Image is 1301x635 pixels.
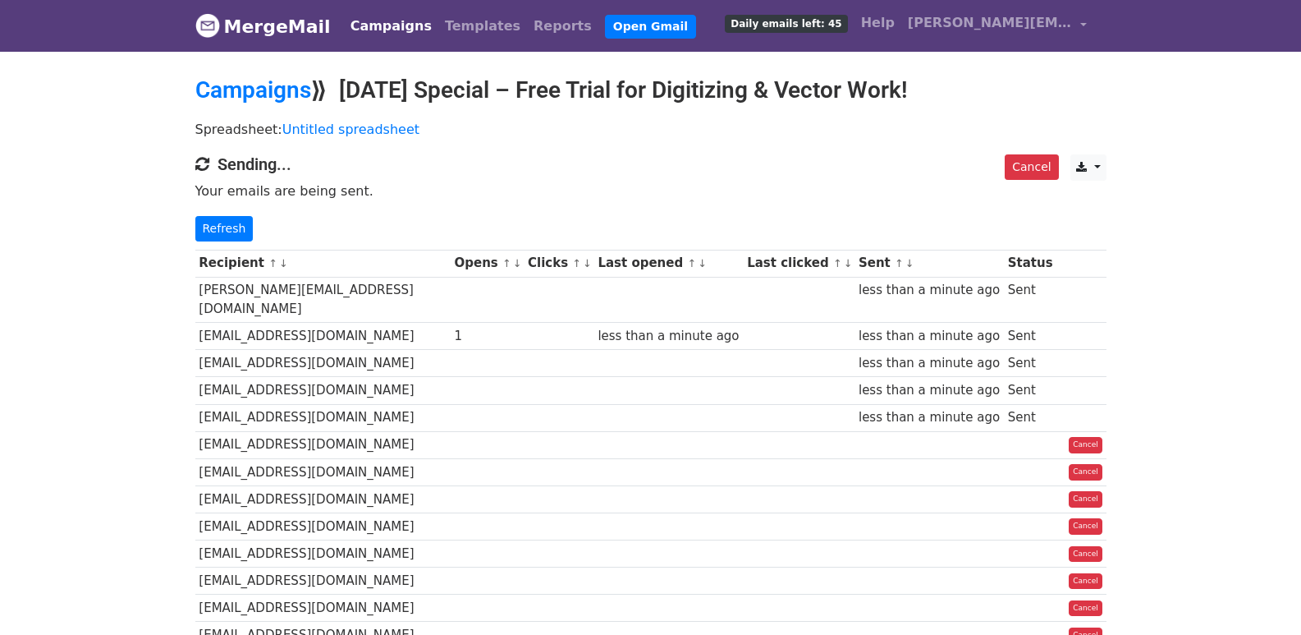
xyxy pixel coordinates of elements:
a: Cancel [1069,573,1102,590]
td: Sent [1004,323,1056,350]
td: Sent [1004,404,1056,431]
a: ↑ [895,257,904,269]
th: Sent [854,250,1004,277]
td: [EMAIL_ADDRESS][DOMAIN_NAME] [195,377,451,404]
td: [EMAIL_ADDRESS][DOMAIN_NAME] [195,541,451,568]
a: Cancel [1005,154,1058,180]
td: [EMAIL_ADDRESS][DOMAIN_NAME] [195,595,451,622]
td: [EMAIL_ADDRESS][DOMAIN_NAME] [195,323,451,350]
th: Last opened [594,250,744,277]
a: Cancel [1069,464,1102,481]
a: ↓ [513,257,522,269]
a: Help [854,7,901,39]
h2: ⟫ [DATE] Special – Free Trial for Digitizing & Vector Work! [195,76,1106,104]
a: Campaigns [344,10,438,43]
a: Cancel [1069,518,1102,535]
span: [PERSON_NAME][EMAIL_ADDRESS][DOMAIN_NAME] [908,13,1072,33]
th: Opens [451,250,525,277]
a: ↓ [844,257,853,269]
span: Daily emails left: 45 [725,15,847,33]
a: Cancel [1069,437,1102,453]
th: Last clicked [743,250,854,277]
a: ↑ [687,257,696,269]
td: [EMAIL_ADDRESS][DOMAIN_NAME] [195,568,451,595]
td: [EMAIL_ADDRESS][DOMAIN_NAME] [195,431,451,458]
td: [EMAIL_ADDRESS][DOMAIN_NAME] [195,458,451,485]
td: Sent [1004,377,1056,404]
div: less than a minute ago [859,327,1000,346]
a: Campaigns [195,76,311,104]
a: Daily emails left: 45 [718,7,854,39]
a: [PERSON_NAME][EMAIL_ADDRESS][DOMAIN_NAME] [901,7,1093,45]
td: [EMAIL_ADDRESS][DOMAIN_NAME] [195,485,451,513]
a: Refresh [195,216,254,242]
a: ↓ [279,257,288,269]
th: Recipient [195,250,451,277]
img: MergeMail logo [195,13,220,38]
a: Cancel [1069,546,1102,563]
div: less than a minute ago [859,381,1000,400]
div: 1 [454,327,520,346]
a: Cancel [1069,491,1102,508]
div: less than a minute ago [859,408,1000,427]
p: Your emails are being sent. [195,182,1106,200]
th: Clicks [524,250,593,277]
div: less than a minute ago [859,281,1000,300]
a: ↓ [905,257,914,269]
th: Status [1004,250,1056,277]
a: Templates [438,10,527,43]
a: ↑ [833,257,842,269]
a: ↓ [583,257,592,269]
a: Cancel [1069,600,1102,617]
div: less than a minute ago [859,354,1000,373]
td: [PERSON_NAME][EMAIL_ADDRESS][DOMAIN_NAME] [195,277,451,323]
h4: Sending... [195,154,1106,174]
div: less than a minute ago [598,327,739,346]
a: ↑ [572,257,581,269]
td: Sent [1004,350,1056,377]
a: MergeMail [195,9,331,44]
a: ↑ [268,257,277,269]
td: [EMAIL_ADDRESS][DOMAIN_NAME] [195,404,451,431]
a: Reports [527,10,598,43]
td: [EMAIL_ADDRESS][DOMAIN_NAME] [195,350,451,377]
a: Open Gmail [605,15,696,39]
td: [EMAIL_ADDRESS][DOMAIN_NAME] [195,513,451,540]
td: Sent [1004,277,1056,323]
a: Untitled spreadsheet [282,122,419,137]
p: Spreadsheet: [195,121,1106,138]
a: ↓ [698,257,707,269]
a: ↑ [502,257,511,269]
